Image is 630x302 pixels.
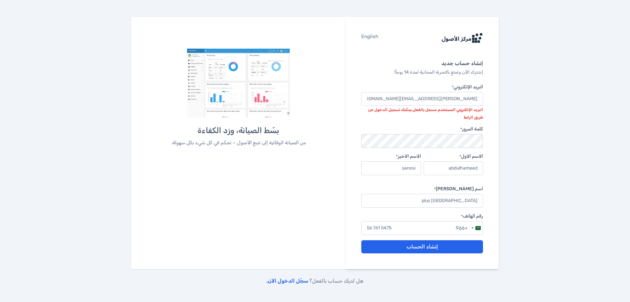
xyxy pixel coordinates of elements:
[456,221,483,235] button: Selected country
[153,125,324,136] h5: بسّط الصيانة، وزد الكفاءة
[361,59,483,68] h6: إنشاء حساب جديد
[361,213,483,220] label: رقم الهاتف
[361,186,483,193] label: اسم [PERSON_NAME]
[368,107,483,120] strong: البريد الإلكتروني المستخدم مسجل بالفعل.
[460,126,483,133] label: كلمة المرور
[266,278,308,284] a: سجّل الدخول الآن.
[361,69,483,76] p: إشترك الأن وتمتع بالتجربة المجانية لمدة 14 يوماً!
[456,224,468,232] div: +966
[361,153,421,160] label: الاسم الاخير
[361,84,483,91] label: البريد الإلكتروني
[361,240,483,253] button: إنشاء الحساب
[424,153,483,160] label: الاسم الاول
[131,277,499,285] p: هل لديك حساب بالفعل؟
[153,139,324,147] p: من الصيانة الوقائية إلى تتبع الأصول – تحكم في كل شيء بكل سهولة.
[361,33,378,43] a: English
[441,33,483,43] img: logo-img
[187,49,290,118] img: مركز الأصول
[361,221,483,235] input: 51 234 5678
[368,107,483,120] a: يمكنك تسجيل الدخول عن طريق الرابط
